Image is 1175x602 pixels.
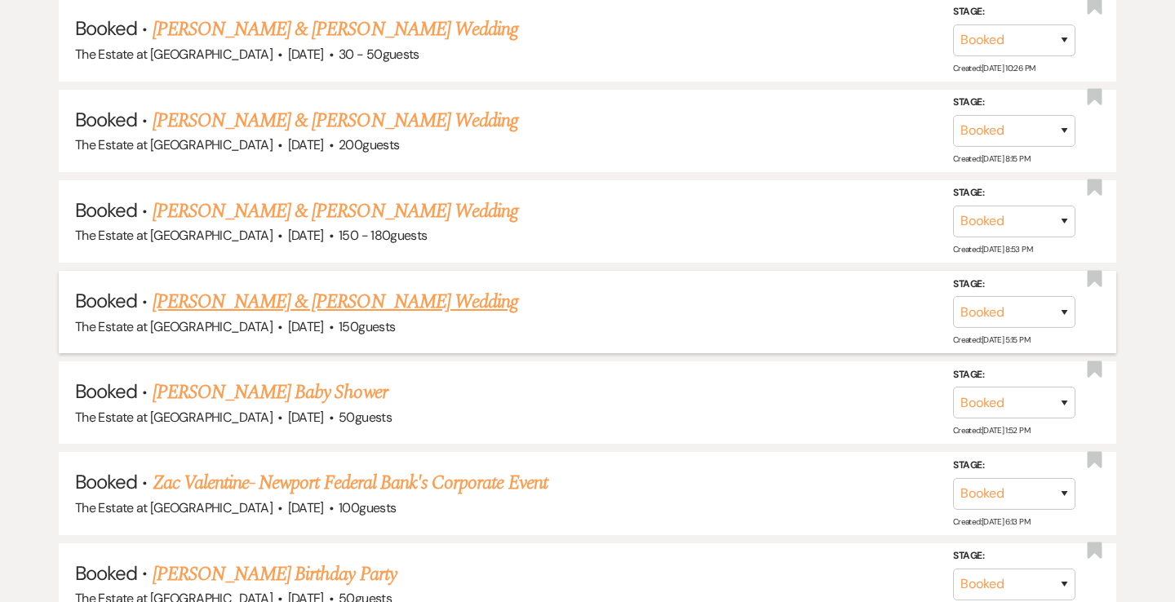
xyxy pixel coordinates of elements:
span: Booked [75,197,137,223]
a: [PERSON_NAME] & [PERSON_NAME] Wedding [153,287,518,316]
a: [PERSON_NAME] Birthday Party [153,560,397,589]
span: Created: [DATE] 1:52 PM [953,425,1030,436]
span: 150 guests [339,318,395,335]
span: 200 guests [339,136,399,153]
span: Booked [75,15,137,41]
label: Stage: [953,3,1075,21]
a: [PERSON_NAME] & [PERSON_NAME] Wedding [153,197,518,226]
span: The Estate at [GEOGRAPHIC_DATA] [75,227,273,244]
span: 50 guests [339,409,392,426]
span: Booked [75,288,137,313]
span: The Estate at [GEOGRAPHIC_DATA] [75,499,273,516]
span: [DATE] [288,227,324,244]
span: [DATE] [288,499,324,516]
label: Stage: [953,457,1075,475]
label: Stage: [953,547,1075,565]
label: Stage: [953,184,1075,202]
span: 100 guests [339,499,396,516]
span: Created: [DATE] 5:15 PM [953,334,1030,345]
a: [PERSON_NAME] & [PERSON_NAME] Wedding [153,106,518,135]
span: [DATE] [288,318,324,335]
a: [PERSON_NAME] & [PERSON_NAME] Wedding [153,15,518,44]
span: 150 - 180 guests [339,227,427,244]
span: Created: [DATE] 8:15 PM [953,153,1030,164]
span: [DATE] [288,409,324,426]
span: Booked [75,469,137,494]
span: The Estate at [GEOGRAPHIC_DATA] [75,409,273,426]
span: The Estate at [GEOGRAPHIC_DATA] [75,318,273,335]
span: The Estate at [GEOGRAPHIC_DATA] [75,136,273,153]
span: Booked [75,560,137,586]
span: Booked [75,107,137,132]
span: The Estate at [GEOGRAPHIC_DATA] [75,46,273,63]
span: 30 - 50 guests [339,46,419,63]
a: [PERSON_NAME] Baby Shower [153,378,388,407]
span: [DATE] [288,136,324,153]
span: Created: [DATE] 10:26 PM [953,63,1035,73]
span: [DATE] [288,46,324,63]
label: Stage: [953,366,1075,384]
span: Created: [DATE] 6:13 PM [953,516,1030,526]
span: Created: [DATE] 8:53 PM [953,244,1032,255]
label: Stage: [953,275,1075,293]
label: Stage: [953,94,1075,112]
span: Booked [75,378,137,404]
a: Zac Valentine- Newport Federal Bank's Corporate Event [153,468,548,498]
